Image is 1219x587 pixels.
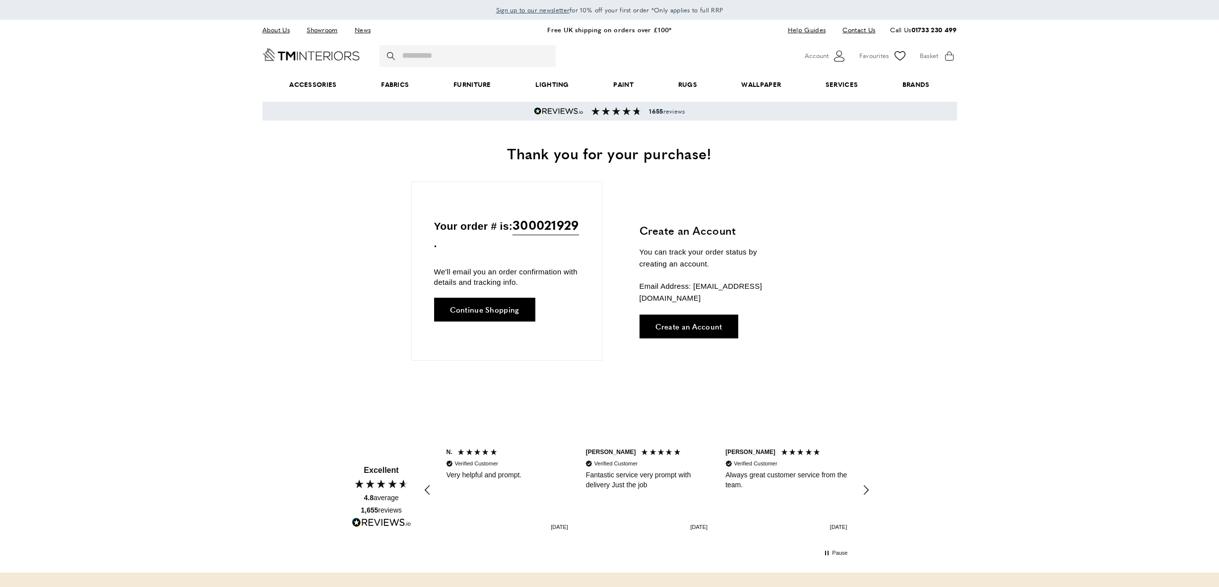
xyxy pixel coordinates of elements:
[803,69,880,100] a: Services
[591,69,656,100] a: Paint
[434,298,535,322] a: Continue Shopping
[455,460,498,467] div: Verified Customer
[262,48,360,61] a: Go to Home page
[859,49,907,64] a: Favourites
[805,49,847,64] button: Customer Account
[438,433,856,548] div: Customer reviews
[640,315,738,338] a: Create an Account
[364,494,373,502] span: 4.8
[431,69,513,100] a: Furniture
[551,523,568,531] div: [DATE]
[880,69,952,100] a: Brands
[640,246,786,270] p: You can track your order status by creating an account.
[655,323,722,330] span: Create an Account
[725,448,775,457] div: [PERSON_NAME]
[835,23,875,37] a: Contact Us
[438,443,577,538] div: Review by N., 5 out of 5 stars
[716,443,856,538] div: Review by A. Satariano, 5 out of 5 stars
[640,223,786,238] h3: Create an Account
[854,478,878,502] div: REVIEWS.io Carousel Scroll Right
[691,523,708,531] div: [DATE]
[447,470,568,480] div: Very helpful and prompt.
[496,5,723,14] span: for 10% off your first order *Only applies to full RRP
[656,69,719,100] a: Rugs
[299,23,345,37] a: Showroom
[347,23,378,37] a: News
[640,280,786,304] p: Email Address: [EMAIL_ADDRESS][DOMAIN_NAME]
[719,69,803,100] a: Wallpaper
[354,478,409,489] div: 4.80 Stars
[352,518,411,530] a: Read more reviews on REVIEWS.io
[594,460,638,467] div: Verified Customer
[434,266,579,287] p: We'll email you an order confirmation with details and tracking info.
[824,549,847,558] div: Pause carousel
[416,478,440,502] div: REVIEWS.io Carousel Scroll Left
[577,443,716,538] div: Review by J., 5 out of 5 stars
[805,51,829,61] span: Account
[416,433,878,548] div: Customer reviews carousel
[547,25,671,34] a: Free UK shipping on orders over £100*
[267,69,359,100] span: Accessories
[911,25,957,34] a: 01733 230 499
[591,107,641,115] img: Reviews section
[450,306,519,313] span: Continue Shopping
[586,470,707,490] div: Fantastic service very prompt with delivery Just the job
[434,215,579,252] p: Your order # is: .
[262,23,297,37] a: About Us
[364,493,398,503] div: average
[496,5,570,14] span: Sign up to our newsletter
[725,470,847,490] div: Always great customer service from the team.
[586,448,636,457] div: [PERSON_NAME]
[649,107,685,115] span: reviews
[359,69,431,100] a: Fabrics
[457,448,500,458] div: 5 Stars
[534,107,583,115] img: Reviews.io 5 stars
[361,506,378,514] span: 1,655
[859,51,889,61] span: Favourites
[387,45,397,67] button: Search
[641,448,684,458] div: 5 Stars
[364,465,398,476] div: Excellent
[856,443,995,538] div: Review by D. Kirchhoff, 5 out of 5 stars
[507,142,711,164] span: Thank you for your purchase!
[496,5,570,15] a: Sign up to our newsletter
[513,215,579,235] span: 300021929
[734,460,777,467] div: Verified Customer
[447,448,452,457] div: N.
[830,523,847,531] div: [DATE]
[780,23,833,37] a: Help Guides
[361,506,402,516] div: reviews
[890,25,957,35] p: Call Us
[780,448,824,458] div: 5 Stars
[513,69,591,100] a: Lighting
[649,107,663,116] strong: 1655
[832,549,847,557] div: Pause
